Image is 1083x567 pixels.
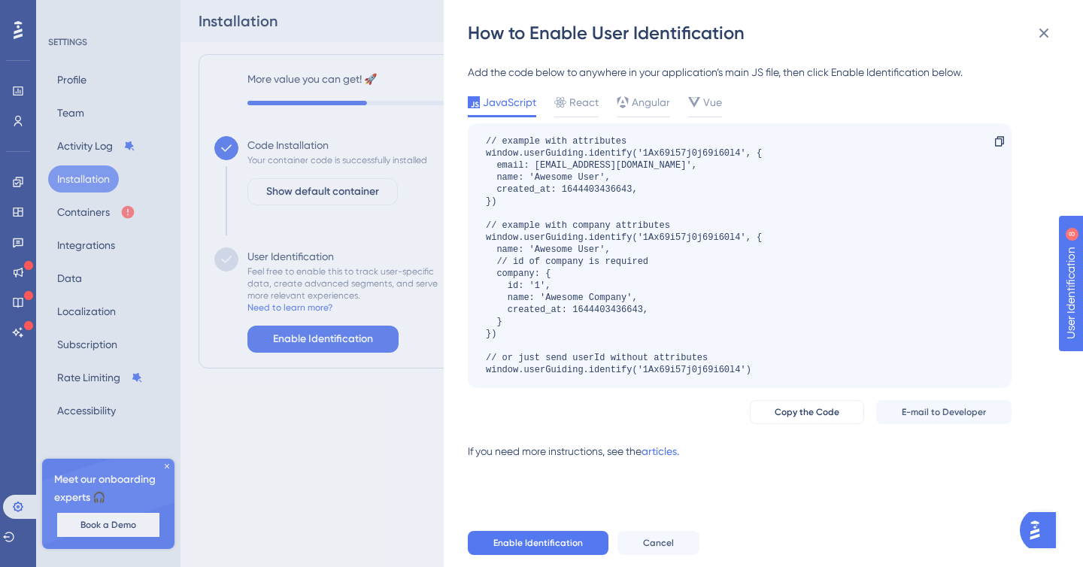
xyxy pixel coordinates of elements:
[115,8,120,20] div: 8
[642,442,679,472] a: articles.
[468,21,1062,45] div: How to Enable User Identification
[775,406,839,418] span: Copy the Code
[483,93,536,111] span: JavaScript
[486,135,762,376] div: // example with attributes window.userGuiding.identify('1Ax69i57j0j69i60l4', { email: [EMAIL_ADDR...
[12,4,105,22] span: User Identification
[876,400,1012,424] button: E-mail to Developer
[468,442,642,460] div: If you need more instructions, see the
[703,93,722,111] span: Vue
[569,93,599,111] span: React
[617,531,699,555] button: Cancel
[468,531,608,555] button: Enable Identification
[468,63,1012,81] div: Add the code below to anywhere in your application’s main JS file, then click Enable Identificati...
[750,400,864,424] button: Copy the Code
[902,406,986,418] span: E-mail to Developer
[632,93,670,111] span: Angular
[493,537,583,549] span: Enable Identification
[1020,508,1065,553] iframe: UserGuiding AI Assistant Launcher
[643,537,674,549] span: Cancel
